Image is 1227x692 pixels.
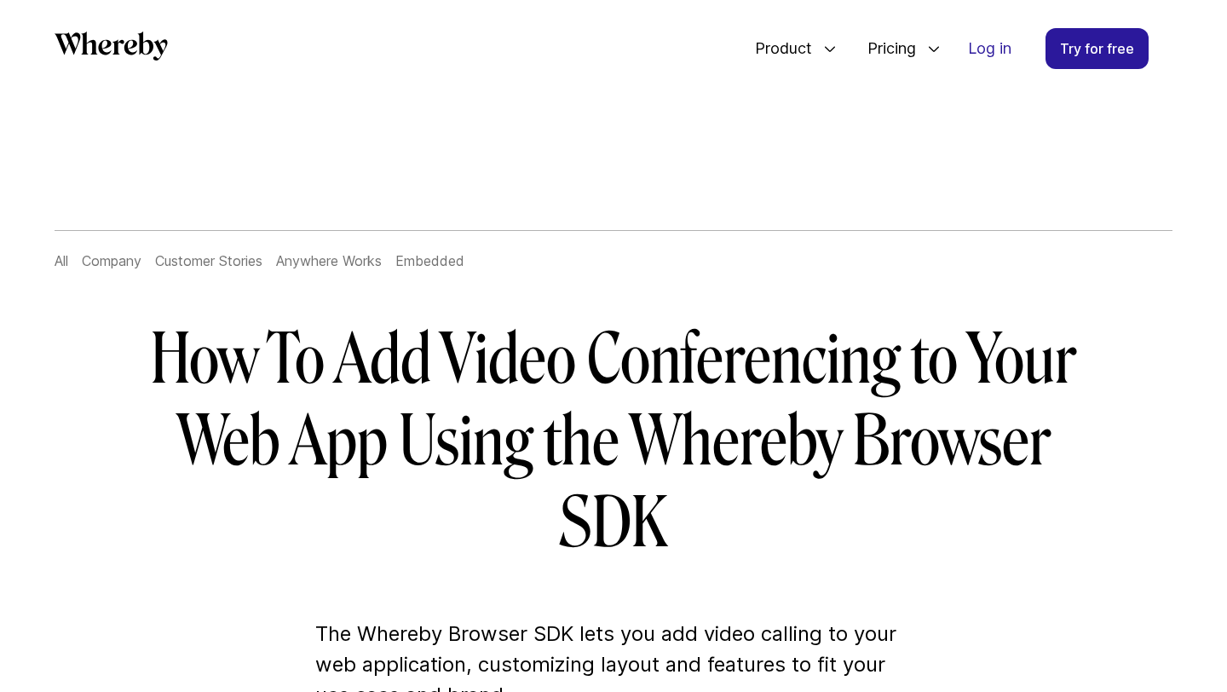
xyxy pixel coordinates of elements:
[1046,28,1149,69] a: Try for free
[850,20,920,77] span: Pricing
[55,252,68,269] a: All
[155,252,262,269] a: Customer Stories
[395,252,464,269] a: Embedded
[55,32,168,61] svg: Whereby
[954,29,1025,68] a: Log in
[738,20,816,77] span: Product
[55,32,168,66] a: Whereby
[123,319,1104,564] h1: How To Add Video Conferencing to Your Web App Using the Whereby Browser SDK
[276,252,382,269] a: Anywhere Works
[82,252,141,269] a: Company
